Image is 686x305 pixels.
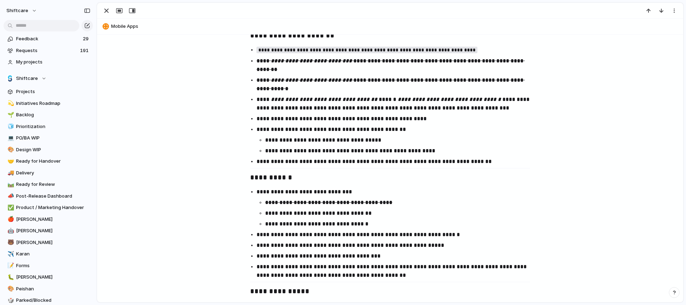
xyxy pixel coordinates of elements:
[16,250,90,258] span: Karan
[8,157,13,166] div: 🤝
[8,169,13,177] div: 🚚
[8,296,13,305] div: 🎲
[16,100,90,107] span: Initiatives Roadmap
[4,110,93,120] a: 🌱Backlog
[6,100,14,107] button: 💫
[4,225,93,236] a: 🤖[PERSON_NAME]
[4,179,93,190] div: 🛤️Ready for Review
[16,216,90,223] span: [PERSON_NAME]
[6,274,14,281] button: 🐛
[6,111,14,118] button: 🌱
[16,35,81,42] span: Feedback
[6,216,14,223] button: 🍎
[8,238,13,246] div: 🐻
[8,122,13,131] div: 🧊
[8,99,13,107] div: 💫
[6,262,14,269] button: 📝
[4,214,93,225] a: 🍎[PERSON_NAME]
[4,156,93,167] a: 🤝Ready for Handover
[6,7,28,14] span: shiftcare
[6,158,14,165] button: 🤝
[6,239,14,246] button: 🐻
[8,215,13,223] div: 🍎
[4,168,93,178] a: 🚚Delivery
[8,250,13,258] div: ✈️
[8,146,13,154] div: 🎨
[4,237,93,248] a: 🐻[PERSON_NAME]
[4,86,93,97] a: Projects
[16,75,38,82] span: Shiftcare
[8,192,13,200] div: 📣
[4,191,93,202] a: 📣Post-Release Dashboard
[6,169,14,177] button: 🚚
[4,144,93,155] a: 🎨Design WIP
[16,274,90,281] span: [PERSON_NAME]
[4,272,93,283] a: 🐛[PERSON_NAME]
[16,59,90,66] span: My projects
[6,146,14,153] button: 🎨
[80,47,90,54] span: 191
[6,193,14,200] button: 📣
[6,297,14,304] button: 🎲
[8,204,13,212] div: ✅
[4,133,93,143] a: 💻PO/BA WIP
[4,57,93,67] a: My projects
[16,262,90,269] span: Forms
[83,35,90,42] span: 29
[6,123,14,130] button: 🧊
[8,111,13,119] div: 🌱
[4,45,93,56] a: Requests191
[16,158,90,165] span: Ready for Handover
[6,204,14,211] button: ✅
[16,169,90,177] span: Delivery
[6,181,14,188] button: 🛤️
[16,239,90,246] span: [PERSON_NAME]
[8,134,13,142] div: 💻
[16,134,90,142] span: PO/BA WIP
[16,181,90,188] span: Ready for Review
[4,249,93,259] a: ✈️Karan
[16,47,78,54] span: Requests
[8,273,13,281] div: 🐛
[4,121,93,132] a: 🧊Prioritization
[4,260,93,271] a: 📝Forms
[8,181,13,189] div: 🛤️
[16,123,90,130] span: Prioritization
[8,227,13,235] div: 🤖
[6,227,14,234] button: 🤖
[4,202,93,213] a: ✅Product / Marketing Handover
[4,34,93,44] a: Feedback29
[6,134,14,142] button: 💻
[4,73,93,84] button: Shiftcare
[16,227,90,234] span: [PERSON_NAME]
[16,285,90,293] span: Peishan
[6,285,14,293] button: 🎨
[4,284,93,294] a: 🎨Peishan
[111,23,680,30] span: Mobile Apps
[100,21,680,32] button: Mobile Apps
[8,261,13,270] div: 📝
[16,111,90,118] span: Backlog
[8,285,13,293] div: 🎨
[16,297,90,304] span: Parked/Blocked
[4,98,93,109] a: 💫Initiatives Roadmap
[16,146,90,153] span: Design WIP
[6,250,14,258] button: ✈️
[3,5,41,16] button: shiftcare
